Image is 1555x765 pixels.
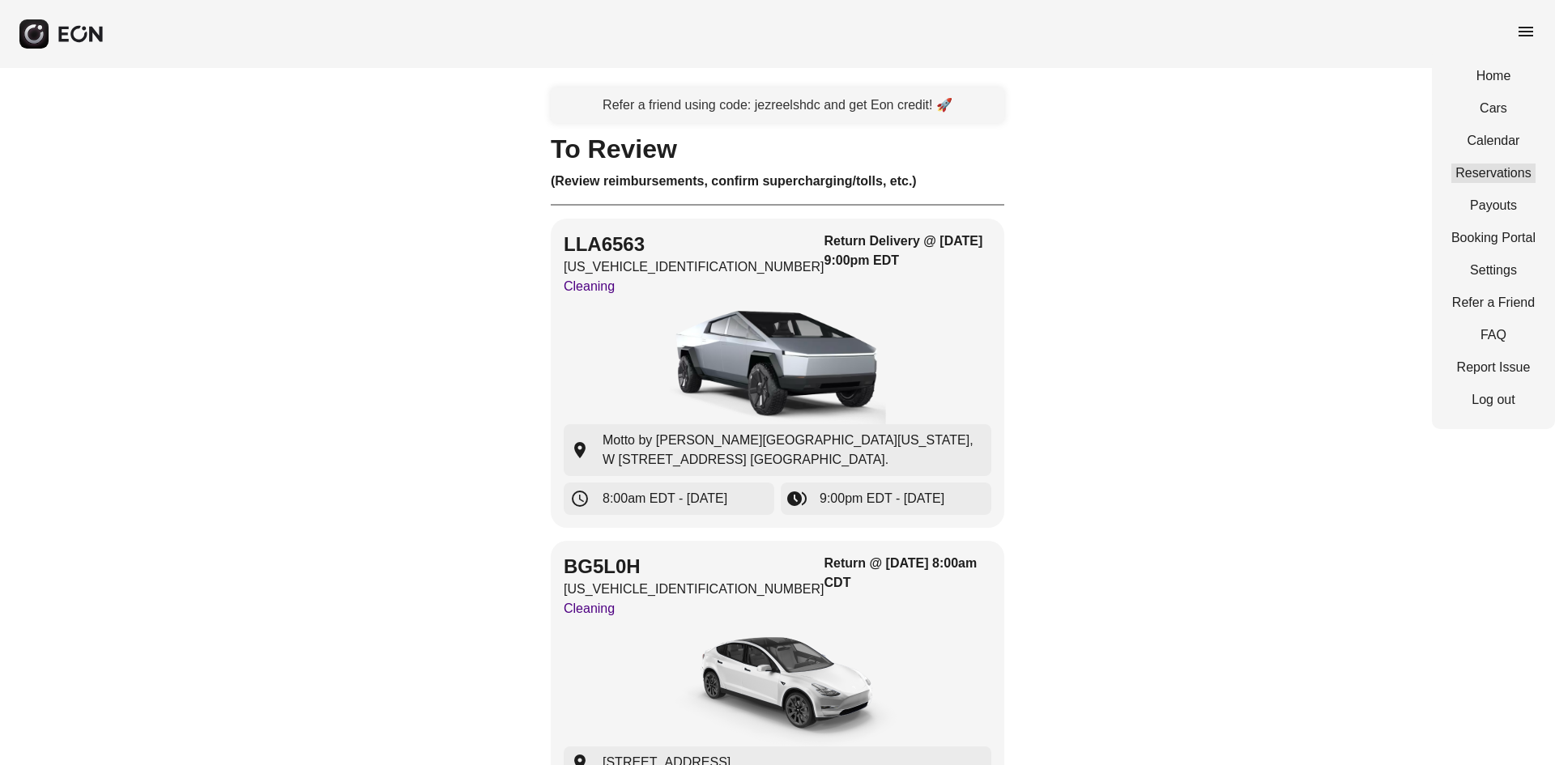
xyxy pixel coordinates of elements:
span: location_on [570,440,590,460]
a: Settings [1451,261,1536,280]
span: menu [1516,22,1536,41]
a: Calendar [1451,131,1536,151]
a: Log out [1451,390,1536,410]
h3: Return Delivery @ [DATE] 9:00pm EDT [824,232,991,270]
p: Cleaning [564,599,824,618]
h3: (Review reimbursements, confirm supercharging/tolls, etc.) [551,172,1004,191]
span: schedule [570,489,590,508]
a: Booking Portal [1451,228,1536,248]
a: Cars [1451,99,1536,118]
a: Refer a Friend [1451,293,1536,312]
span: Motto by [PERSON_NAME][GEOGRAPHIC_DATA][US_STATE], W [STREET_ADDRESS] [GEOGRAPHIC_DATA]. [603,431,985,470]
a: Home [1451,66,1536,86]
span: 9:00pm EDT - [DATE] [820,489,944,508]
span: browse_gallery [787,489,807,508]
p: Cleaning [564,277,824,296]
a: Refer a friend using code: jezreelshdc and get Eon credit! 🚀 [551,87,1004,123]
h2: LLA6563 [564,232,824,257]
button: LLA6563[US_VEHICLE_IDENTIFICATION_NUMBER]CleaningReturn Delivery @ [DATE] 9:00pm EDTcarMotto by [... [551,219,1004,528]
a: FAQ [1451,325,1536,345]
h2: BG5L0H [564,554,824,580]
img: car [665,303,890,424]
p: [US_VEHICLE_IDENTIFICATION_NUMBER] [564,580,824,599]
a: Report Issue [1451,358,1536,377]
span: 8:00am EDT - [DATE] [603,489,727,508]
a: Reservations [1451,164,1536,183]
img: car [656,625,899,746]
p: [US_VEHICLE_IDENTIFICATION_NUMBER] [564,257,824,277]
a: Payouts [1451,196,1536,215]
h1: To Review [551,139,1004,159]
h3: Return @ [DATE] 8:00am CDT [824,554,991,593]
